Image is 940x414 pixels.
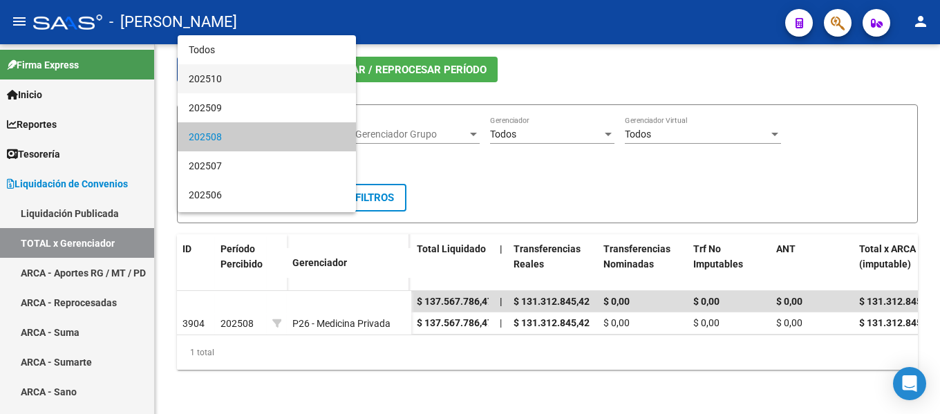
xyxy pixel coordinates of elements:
span: 202505 [189,209,345,238]
span: 202506 [189,180,345,209]
span: 202508 [189,122,345,151]
span: 202510 [189,64,345,93]
div: Open Intercom Messenger [893,367,926,400]
span: 202509 [189,93,345,122]
span: Todos [189,35,345,64]
span: 202507 [189,151,345,180]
